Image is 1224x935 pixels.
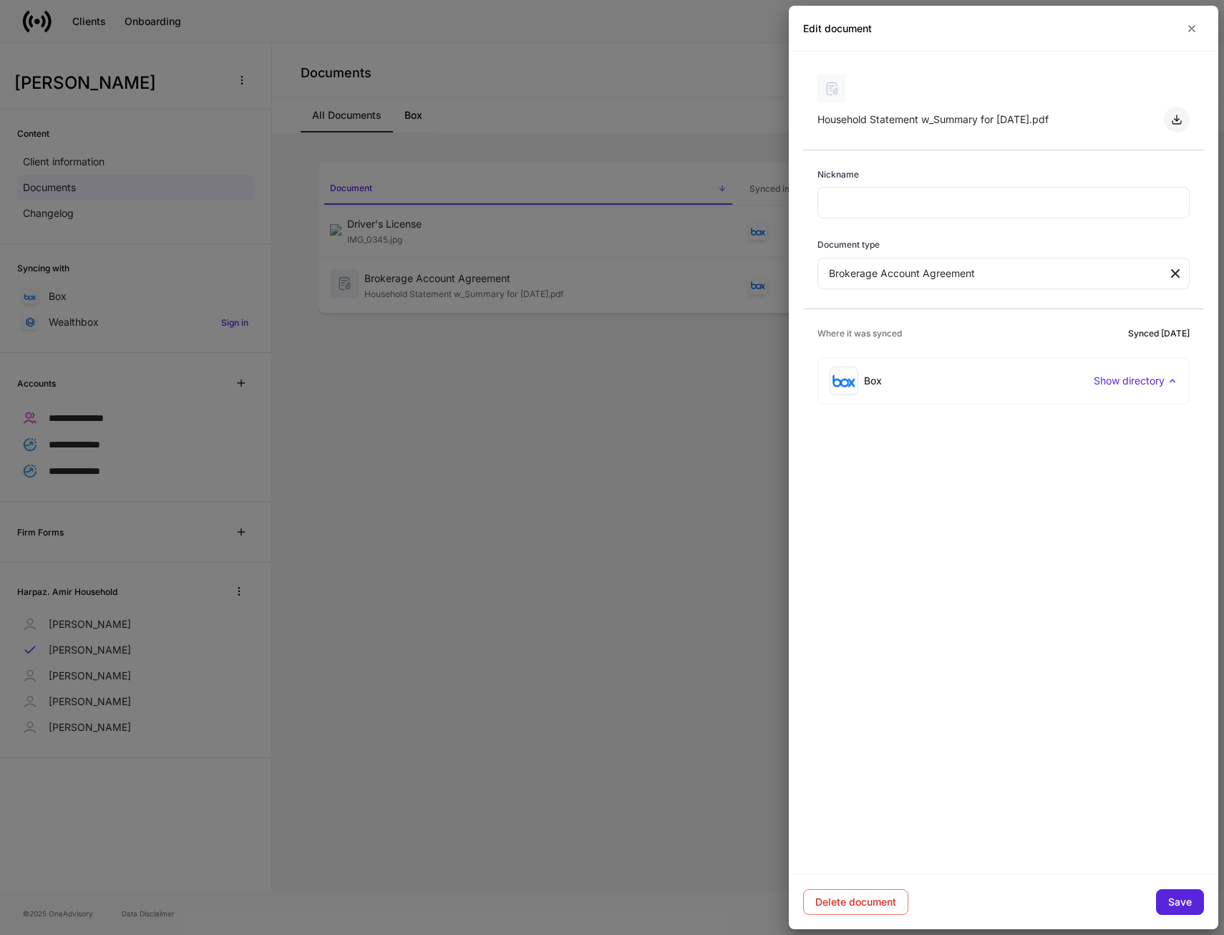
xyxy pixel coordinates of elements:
[1156,889,1204,915] button: Save
[817,112,1152,127] div: Household Statement w_Summary for [DATE].pdf
[864,374,882,388] div: Box
[817,74,846,103] img: svg%3e
[832,374,855,387] img: oYqM9ojoZLfzCHUefNbBcWHcyDPbQKagtYciMC8pFl3iZXy3dU33Uwy+706y+0q2uJ1ghNQf2OIHrSh50tUd9HaB5oMc62p0G...
[803,889,908,915] button: Delete document
[1168,897,1192,907] div: Save
[817,238,880,251] h6: Document type
[818,358,1189,404] div: BoxShow directory
[803,21,872,36] h2: Edit document
[1128,326,1190,340] h6: Synced [DATE]
[1094,374,1165,388] p: Show directory
[817,326,902,340] h6: Where it was synced
[817,168,859,181] h6: Nickname
[817,258,1167,289] div: Brokerage Account Agreement
[815,897,896,907] div: Delete document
